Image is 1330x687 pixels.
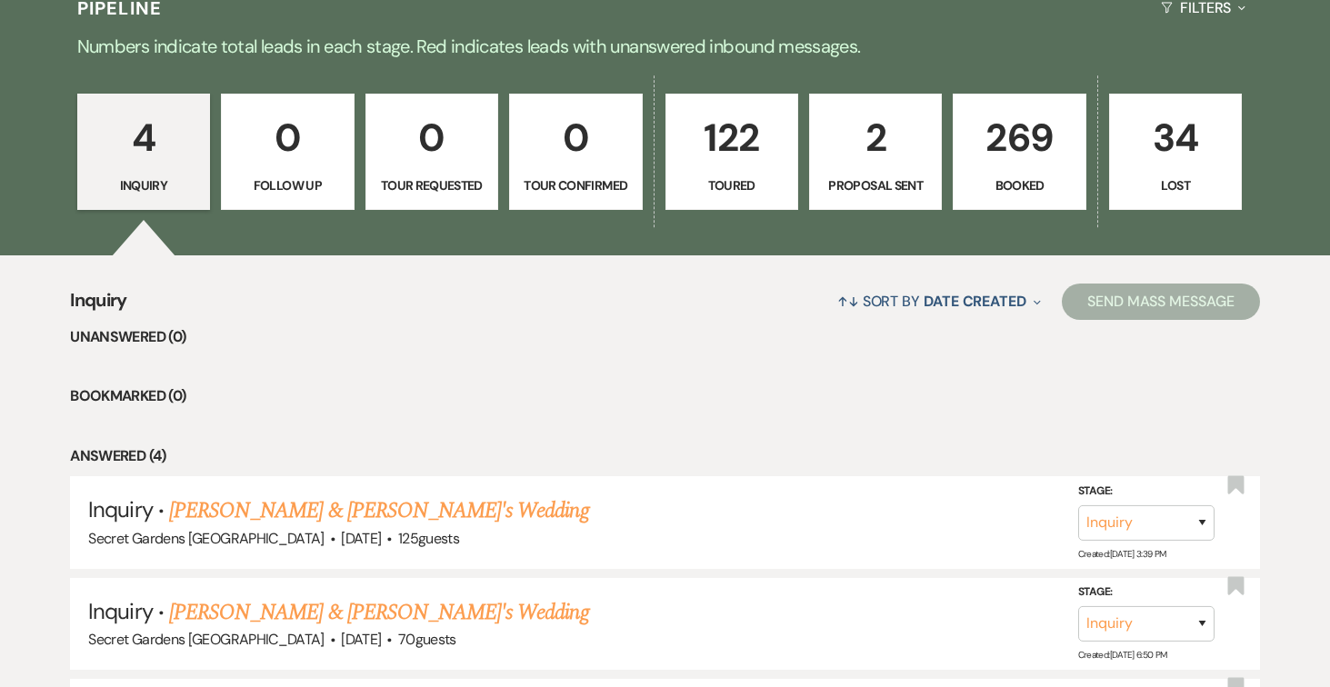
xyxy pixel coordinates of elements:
[521,175,630,195] p: Tour Confirmed
[365,94,498,210] a: 0Tour Requested
[70,444,1259,468] li: Answered (4)
[509,94,642,210] a: 0Tour Confirmed
[677,107,786,168] p: 122
[1078,548,1166,560] span: Created: [DATE] 3:39 PM
[965,175,1074,195] p: Booked
[70,325,1259,349] li: Unanswered (0)
[821,175,930,195] p: Proposal Sent
[837,292,859,311] span: ↑↓
[89,175,198,195] p: Inquiry
[1062,284,1260,320] button: Send Mass Message
[169,596,589,629] a: [PERSON_NAME] & [PERSON_NAME]'s Wedding
[11,32,1320,61] p: Numbers indicate total leads in each stage. Red indicates leads with unanswered inbound messages.
[77,94,210,210] a: 4Inquiry
[677,175,786,195] p: Toured
[521,107,630,168] p: 0
[1078,649,1167,661] span: Created: [DATE] 6:50 PM
[88,495,152,523] span: Inquiry
[233,175,342,195] p: Follow Up
[1078,482,1215,502] label: Stage:
[233,107,342,168] p: 0
[377,107,486,168] p: 0
[89,107,198,168] p: 4
[70,384,1259,408] li: Bookmarked (0)
[341,630,381,649] span: [DATE]
[665,94,798,210] a: 122Toured
[965,107,1074,168] p: 269
[88,529,325,548] span: Secret Gardens [GEOGRAPHIC_DATA]
[398,529,459,548] span: 125 guests
[341,529,381,548] span: [DATE]
[821,107,930,168] p: 2
[1109,94,1242,210] a: 34Lost
[924,292,1026,311] span: Date Created
[1078,582,1215,602] label: Stage:
[1121,175,1230,195] p: Lost
[953,94,1085,210] a: 269Booked
[88,630,325,649] span: Secret Gardens [GEOGRAPHIC_DATA]
[398,630,456,649] span: 70 guests
[809,94,942,210] a: 2Proposal Sent
[88,597,152,625] span: Inquiry
[1121,107,1230,168] p: 34
[830,277,1048,325] button: Sort By Date Created
[70,286,127,325] span: Inquiry
[221,94,354,210] a: 0Follow Up
[169,494,589,527] a: [PERSON_NAME] & [PERSON_NAME]'s Wedding
[377,175,486,195] p: Tour Requested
